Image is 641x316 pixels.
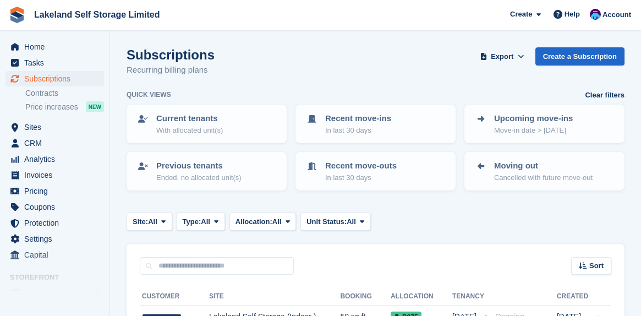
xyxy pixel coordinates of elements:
[6,119,104,135] a: menu
[6,55,104,70] a: menu
[24,167,90,183] span: Invoices
[229,213,297,231] button: Allocation: All
[340,288,391,306] th: Booking
[6,39,104,55] a: menu
[325,112,391,125] p: Recent move-ins
[91,287,104,300] a: Preview store
[6,199,104,215] a: menu
[565,9,580,20] span: Help
[272,216,282,227] span: All
[452,288,491,306] th: Tenancy
[6,247,104,263] a: menu
[6,135,104,151] a: menu
[24,183,90,199] span: Pricing
[133,216,148,227] span: Site:
[325,172,397,183] p: In last 30 days
[557,288,588,306] th: Created
[494,112,573,125] p: Upcoming move-ins
[6,71,104,86] a: menu
[25,101,104,113] a: Price increases NEW
[325,125,391,136] p: In last 30 days
[127,90,171,100] h6: Quick views
[156,125,223,136] p: With allocated unit(s)
[24,119,90,135] span: Sites
[86,101,104,112] div: NEW
[128,106,286,142] a: Current tenants With allocated unit(s)
[510,9,532,20] span: Create
[6,183,104,199] a: menu
[465,153,623,189] a: Moving out Cancelled with future move-out
[6,167,104,183] a: menu
[297,106,454,142] a: Recent move-ins In last 30 days
[478,47,527,66] button: Export
[25,88,104,99] a: Contracts
[9,7,25,23] img: stora-icon-8386f47178a22dfd0bd8f6a31ec36ba5ce8667c1dd55bd0f319d3a0aa187defe.svg
[209,288,340,306] th: Site
[300,213,370,231] button: Unit Status: All
[494,172,593,183] p: Cancelled with future move-out
[465,106,623,142] a: Upcoming move-ins Move-in date > [DATE]
[494,160,593,172] p: Moving out
[24,247,90,263] span: Capital
[602,9,631,20] span: Account
[24,151,90,167] span: Analytics
[6,286,104,301] a: menu
[10,272,109,283] span: Storefront
[6,215,104,231] a: menu
[183,216,201,227] span: Type:
[30,6,165,24] a: Lakeland Self Storage Limited
[127,64,215,77] p: Recurring billing plans
[177,213,225,231] button: Type: All
[347,216,356,227] span: All
[127,213,172,231] button: Site: All
[24,135,90,151] span: CRM
[148,216,157,227] span: All
[391,288,452,306] th: Allocation
[6,231,104,247] a: menu
[491,51,513,62] span: Export
[297,153,454,189] a: Recent move-outs In last 30 days
[24,286,90,301] span: Booking Portal
[201,216,210,227] span: All
[589,260,604,271] span: Sort
[25,102,78,112] span: Price increases
[494,125,573,136] p: Move-in date > [DATE]
[535,47,624,66] a: Create a Subscription
[24,39,90,55] span: Home
[24,55,90,70] span: Tasks
[24,71,90,86] span: Subscriptions
[24,231,90,247] span: Settings
[127,47,215,62] h1: Subscriptions
[156,112,223,125] p: Current tenants
[585,90,624,101] a: Clear filters
[6,151,104,167] a: menu
[325,160,397,172] p: Recent move-outs
[156,172,242,183] p: Ended, no allocated unit(s)
[306,216,347,227] span: Unit Status:
[24,199,90,215] span: Coupons
[24,215,90,231] span: Protection
[590,9,601,20] img: David Dickson
[128,153,286,189] a: Previous tenants Ended, no allocated unit(s)
[140,288,209,306] th: Customer
[235,216,272,227] span: Allocation:
[156,160,242,172] p: Previous tenants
